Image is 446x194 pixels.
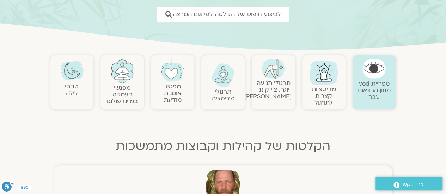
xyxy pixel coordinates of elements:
a: מפגשיהעמקה במיינדפולנס [106,84,138,105]
a: ספריית vodמגוון הרצאות עבר [358,80,391,101]
a: טקסילילה [65,82,79,97]
h2: הקלטות של קהילות וקבוצות מתמשכות [50,139,396,153]
a: תרגולימדיטציה [212,88,234,102]
a: מדיטציות קצרות לתרגול [312,85,336,107]
a: תרגולי תנועהיוגה, צ׳י קונג, [PERSON_NAME] [244,79,292,100]
a: מפגשיאומנות מודעת [164,82,182,104]
a: יצירת קשר [375,177,442,190]
span: יצירת קשר [399,180,425,189]
span: לביצוע חיפוש של הקלטה לפי שם המרצה [173,11,281,18]
a: לביצוע חיפוש של הקלטה לפי שם המרצה [157,7,289,22]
